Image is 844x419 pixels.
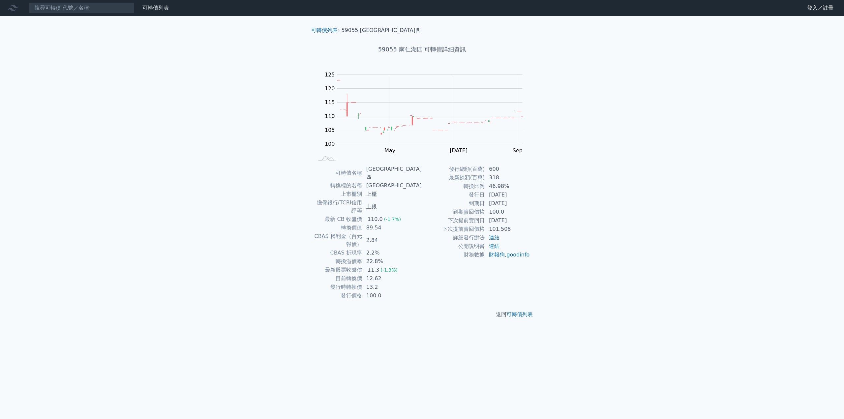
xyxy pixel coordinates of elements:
[422,216,485,225] td: 下次提前賣回日
[422,173,485,182] td: 最新餘額(百萬)
[422,191,485,199] td: 發行日
[29,2,135,14] input: 搜尋可轉債 代號／名稱
[362,257,422,266] td: 22.8%
[384,147,395,154] tspan: May
[422,225,485,233] td: 下次提前賣回價格
[325,72,335,78] tspan: 125
[513,147,523,154] tspan: Sep
[314,198,362,215] td: 擔保銀行/TCRI信用評等
[325,99,335,105] tspan: 115
[362,232,422,249] td: 2.84
[314,274,362,283] td: 目前轉換價
[422,233,485,242] td: 詳細發行辦法
[366,215,384,223] div: 110.0
[422,199,485,208] td: 到期日
[362,283,422,291] td: 13.2
[362,291,422,300] td: 100.0
[485,199,530,208] td: [DATE]
[422,182,485,191] td: 轉換比例
[325,85,335,92] tspan: 120
[362,198,422,215] td: 土銀
[306,311,538,318] p: 返回
[311,26,340,34] li: ›
[142,5,169,11] a: 可轉債列表
[384,217,401,222] span: (-1.7%)
[485,208,530,216] td: 100.0
[422,165,485,173] td: 發行總額(百萬)
[380,267,398,273] span: (-1.3%)
[450,147,467,154] tspan: [DATE]
[314,165,362,181] td: 可轉債名稱
[321,72,532,154] g: Chart
[485,225,530,233] td: 101.508
[485,165,530,173] td: 600
[362,249,422,257] td: 2.2%
[489,252,505,258] a: 財報狗
[314,232,362,249] td: CBAS 權利金（百元報價）
[485,216,530,225] td: [DATE]
[485,251,530,259] td: ,
[311,27,338,33] a: 可轉債列表
[325,127,335,133] tspan: 105
[314,215,362,224] td: 最新 CB 收盤價
[314,190,362,198] td: 上市櫃別
[362,190,422,198] td: 上櫃
[366,266,381,274] div: 11.3
[485,191,530,199] td: [DATE]
[314,257,362,266] td: 轉換溢價率
[342,26,421,34] li: 59055 [GEOGRAPHIC_DATA]四
[314,181,362,190] td: 轉換標的名稱
[422,251,485,259] td: 財務數據
[489,234,499,241] a: 連結
[314,249,362,257] td: CBAS 折現率
[506,252,529,258] a: goodinfo
[314,291,362,300] td: 發行價格
[485,173,530,182] td: 318
[314,266,362,274] td: 最新股票收盤價
[485,182,530,191] td: 46.98%
[362,224,422,232] td: 89.54
[422,208,485,216] td: 到期賣回價格
[362,165,422,181] td: [GEOGRAPHIC_DATA]四
[337,80,522,135] g: Series
[306,45,538,54] h1: 59055 南仁湖四 可轉債詳細資訊
[506,311,533,317] a: 可轉債列表
[362,274,422,283] td: 12.62
[314,283,362,291] td: 發行時轉換價
[314,224,362,232] td: 轉換價值
[802,3,839,13] a: 登入／註冊
[325,141,335,147] tspan: 100
[489,243,499,249] a: 連結
[422,242,485,251] td: 公開說明書
[362,181,422,190] td: [GEOGRAPHIC_DATA]
[325,113,335,119] tspan: 110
